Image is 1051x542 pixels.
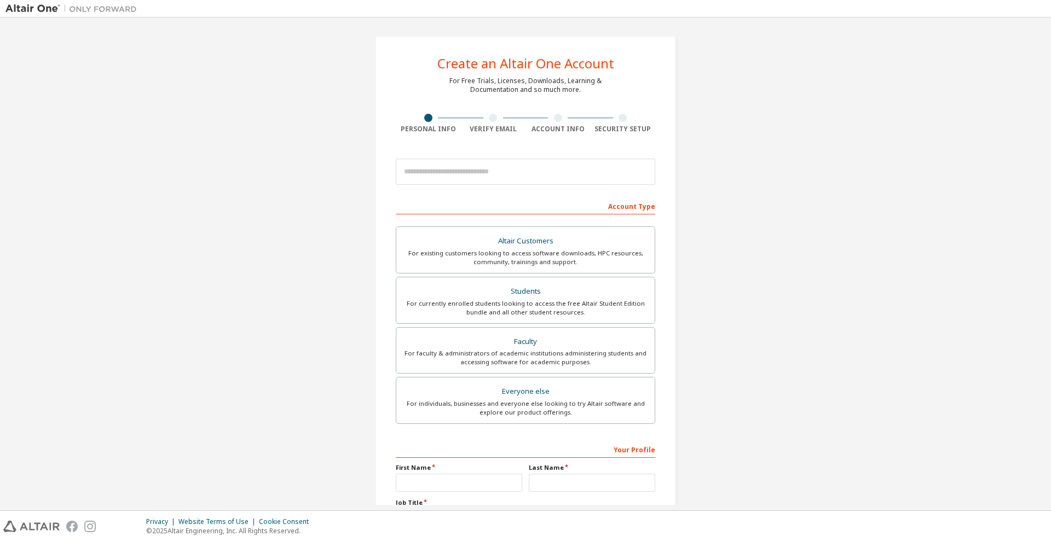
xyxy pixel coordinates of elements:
img: facebook.svg [66,521,78,532]
div: Personal Info [396,125,461,133]
div: Security Setup [591,125,656,133]
div: Students [403,284,648,299]
div: Your Profile [396,440,655,458]
label: Job Title [396,498,655,507]
img: instagram.svg [84,521,96,532]
div: For existing customers looking to access software downloads, HPC resources, community, trainings ... [403,249,648,266]
div: Verify Email [461,125,526,133]
div: Account Type [396,197,655,214]
div: Everyone else [403,384,648,399]
div: For Free Trials, Licenses, Downloads, Learning & Documentation and so much more. [449,77,602,94]
div: For individuals, businesses and everyone else looking to try Altair software and explore our prod... [403,399,648,417]
div: Cookie Consent [259,517,315,526]
div: Altair Customers [403,234,648,249]
div: For faculty & administrators of academic institutions administering students and accessing softwa... [403,349,648,366]
img: altair_logo.svg [3,521,60,532]
p: © 2025 Altair Engineering, Inc. All Rights Reserved. [146,526,315,535]
label: Last Name [529,463,655,472]
div: Privacy [146,517,178,526]
label: First Name [396,463,522,472]
div: For currently enrolled students looking to access the free Altair Student Edition bundle and all ... [403,299,648,317]
div: Website Terms of Use [178,517,259,526]
div: Create an Altair One Account [437,57,614,70]
div: Faculty [403,334,648,349]
img: Altair One [5,3,142,14]
div: Account Info [525,125,591,133]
